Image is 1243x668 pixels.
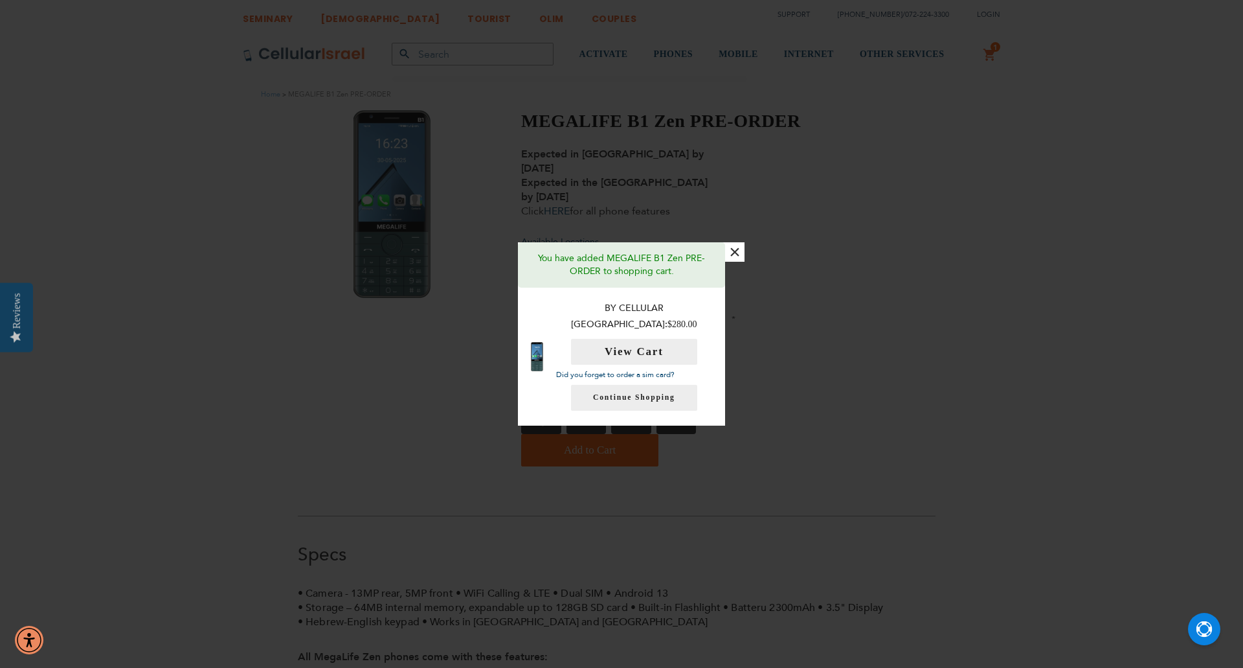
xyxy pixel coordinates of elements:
p: By Cellular [GEOGRAPHIC_DATA]: [556,301,712,332]
a: Did you forget to order a sim card? [556,369,675,380]
div: Accessibility Menu [15,626,43,654]
button: × [725,242,745,262]
p: You have added MEGALIFE B1 Zen PRE-ORDER to shopping cart. [528,252,715,278]
button: View Cart [571,339,697,365]
a: Continue Shopping [571,385,697,411]
span: $280.00 [667,319,697,329]
div: Reviews [11,293,23,328]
